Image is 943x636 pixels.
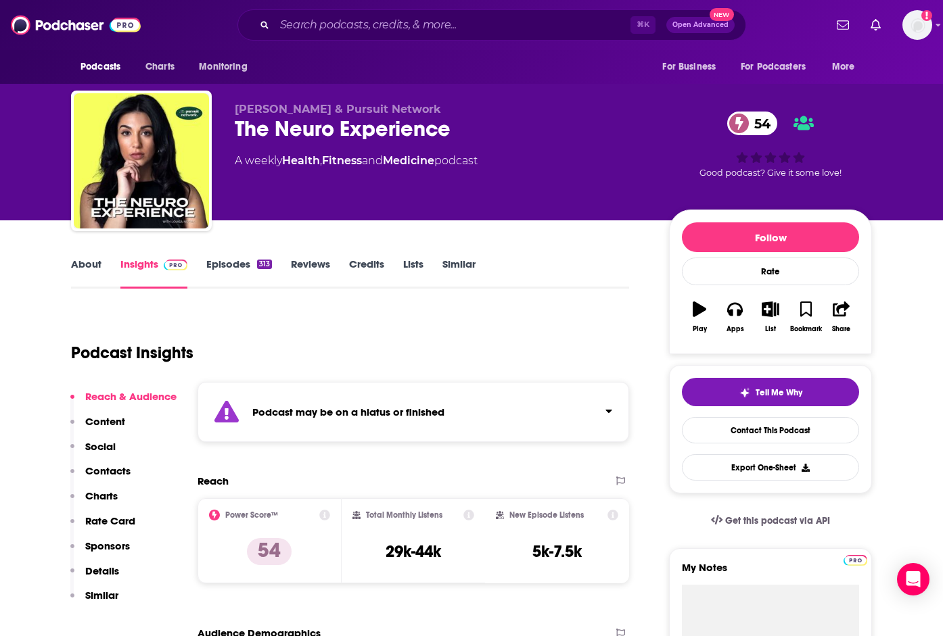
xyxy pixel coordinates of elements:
[666,17,735,33] button: Open AdvancedNew
[70,514,135,539] button: Rate Card
[71,54,138,80] button: open menu
[70,464,131,489] button: Contacts
[682,561,859,585] label: My Notes
[700,504,841,537] a: Get this podcast via API
[199,57,247,76] span: Monitoring
[80,57,120,76] span: Podcasts
[85,514,135,527] p: Rate Card
[70,589,118,614] button: Similar
[902,10,932,40] button: Show profile menu
[320,154,322,167] span: ,
[727,112,777,135] a: 54
[85,440,116,453] p: Social
[902,10,932,40] span: Logged in as sarahhallprinc
[790,325,822,333] div: Bookmark
[699,168,842,178] span: Good podcast? Give it some love!
[902,10,932,40] img: User Profile
[362,154,383,167] span: and
[921,10,932,21] svg: Add a profile image
[509,510,584,520] h2: New Episode Listens
[70,489,118,514] button: Charts
[824,293,859,341] button: Share
[717,293,752,341] button: Apps
[235,103,441,116] span: [PERSON_NAME] & Pursuit Network
[366,510,442,520] h2: Total Monthly Listens
[85,489,118,502] p: Charts
[741,112,777,135] span: 54
[725,515,830,527] span: Get this podcast via API
[788,293,823,341] button: Bookmark
[206,258,272,289] a: Episodes313
[832,325,850,333] div: Share
[682,222,859,252] button: Follow
[844,555,867,566] img: Podchaser Pro
[383,154,434,167] a: Medicine
[198,382,629,442] section: Click to expand status details
[897,563,929,595] div: Open Intercom Messenger
[137,54,183,80] a: Charts
[753,293,788,341] button: List
[831,14,854,36] a: Show notifications dropdown
[85,564,119,577] p: Details
[653,54,733,80] button: open menu
[865,14,886,36] a: Show notifications dropdown
[275,14,630,36] input: Search podcasts, credits, & more...
[322,154,362,167] a: Fitness
[70,390,177,415] button: Reach & Audience
[291,258,330,289] a: Reviews
[403,258,423,289] a: Lists
[71,258,101,289] a: About
[252,406,444,418] strong: Podcast may be on a hiatus or finished
[237,9,746,41] div: Search podcasts, credits, & more...
[11,12,141,38] img: Podchaser - Follow, Share and Rate Podcasts
[682,454,859,481] button: Export One-Sheet
[832,57,855,76] span: More
[727,325,744,333] div: Apps
[682,417,859,443] a: Contact This Podcast
[145,57,175,76] span: Charts
[225,510,278,520] h2: Power Score™
[682,293,717,341] button: Play
[630,16,655,34] span: ⌘ K
[70,440,116,465] button: Social
[198,474,229,487] h2: Reach
[349,258,384,289] a: Credits
[70,415,125,440] button: Content
[282,154,320,167] a: Health
[732,54,825,80] button: open menu
[247,538,292,565] p: 54
[257,260,272,269] div: 313
[85,539,130,552] p: Sponsors
[765,325,776,333] div: List
[823,54,872,80] button: open menu
[70,539,130,564] button: Sponsors
[189,54,264,80] button: open menu
[693,325,707,333] div: Play
[85,390,177,403] p: Reach & Audience
[739,387,750,398] img: tell me why sparkle
[164,260,187,270] img: Podchaser Pro
[682,258,859,285] div: Rate
[710,8,734,21] span: New
[844,553,867,566] a: Pro website
[235,153,478,169] div: A weekly podcast
[85,464,131,477] p: Contacts
[662,57,716,76] span: For Business
[70,564,119,589] button: Details
[85,589,118,602] p: Similar
[669,103,872,187] div: 54Good podcast? Give it some love!
[386,541,441,562] h3: 29k-44k
[532,541,582,562] h3: 5k-7.5k
[85,415,125,428] p: Content
[682,378,859,406] button: tell me why sparkleTell Me Why
[74,93,209,228] img: The Neuro Experience
[442,258,476,289] a: Similar
[120,258,187,289] a: InsightsPodchaser Pro
[741,57,806,76] span: For Podcasters
[71,343,193,363] h1: Podcast Insights
[756,387,802,398] span: Tell Me Why
[672,22,729,28] span: Open Advanced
